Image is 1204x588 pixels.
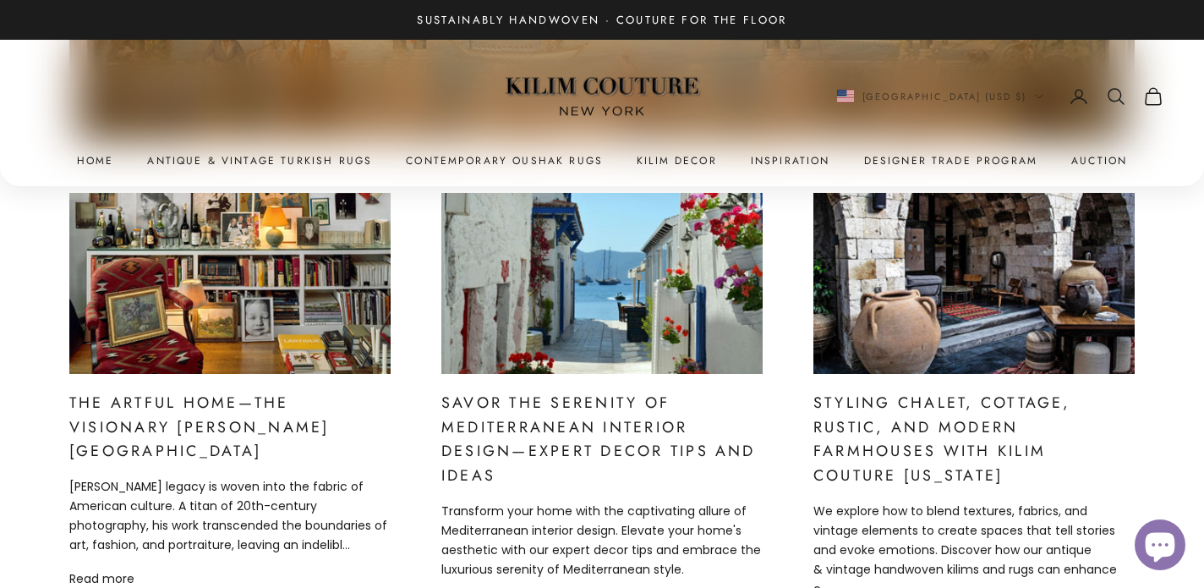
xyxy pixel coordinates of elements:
[406,152,603,169] a: Contemporary Oushak Rugs
[862,89,1027,104] span: [GEOGRAPHIC_DATA] (USD $)
[69,477,391,555] p: [PERSON_NAME] legacy is woven into the fabric of American culture. A titan of 20th-century photog...
[41,152,1163,169] nav: Primary navigation
[441,392,756,486] a: Savor the Serenity of Mediterranean Interior Design—Expert Decor Tips and Ideas
[441,502,763,580] p: Transform your home with the captivating allure of Mediterranean interior design. Elevate your ho...
[69,392,330,463] a: The Artful Home—The Visionary [PERSON_NAME] [GEOGRAPHIC_DATA]
[837,86,1164,107] nav: Secondary navigation
[864,152,1038,169] a: Designer Trade Program
[1071,152,1127,169] a: Auction
[813,392,1071,486] a: Styling Chalet, Cottage, Rustic, and Modern Farmhouses with Kilim Couture [US_STATE]
[1130,519,1190,574] inbox-online-store-chat: Shopify online store chat
[147,152,372,169] a: Antique & Vintage Turkish Rugs
[417,11,786,29] p: Sustainably Handwoven · Couture for the Floor
[837,89,1044,104] button: Change country or currency
[637,152,717,169] summary: Kilim Decor
[77,152,114,169] a: Home
[751,152,830,169] a: Inspiration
